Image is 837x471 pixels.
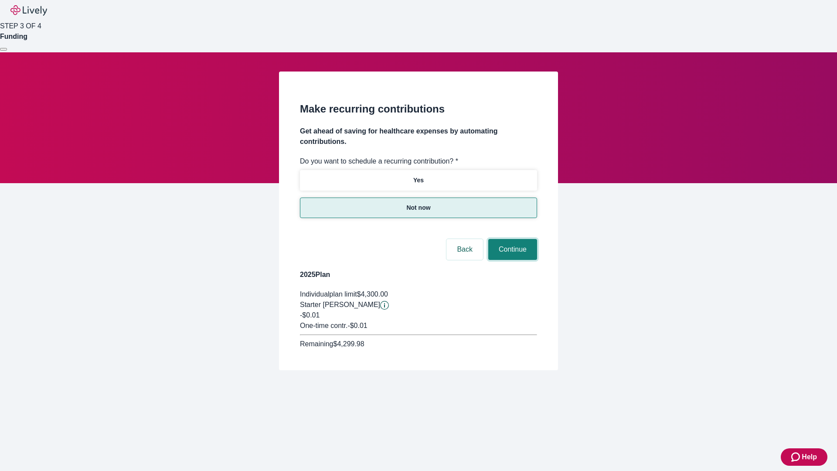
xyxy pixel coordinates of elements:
[802,452,817,462] span: Help
[791,452,802,462] svg: Zendesk support icon
[300,290,357,298] span: Individual plan limit
[406,203,430,212] p: Not now
[300,311,320,319] span: -$0.01
[300,340,333,348] span: Remaining
[380,301,389,310] button: Lively will contribute $0.01 to establish your account
[781,448,827,466] button: Zendesk support iconHelp
[300,198,537,218] button: Not now
[333,340,364,348] span: $4,299.98
[446,239,483,260] button: Back
[300,101,537,117] h2: Make recurring contributions
[488,239,537,260] button: Continue
[347,322,367,329] span: - $0.01
[380,301,389,310] svg: Starter penny details
[300,301,380,308] span: Starter [PERSON_NAME]
[300,170,537,191] button: Yes
[413,176,424,185] p: Yes
[300,156,458,167] label: Do you want to schedule a recurring contribution? *
[300,126,537,147] h4: Get ahead of saving for healthcare expenses by automating contributions.
[300,322,347,329] span: One-time contr.
[10,5,47,16] img: Lively
[300,270,537,280] h4: 2025 Plan
[357,290,388,298] span: $4,300.00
